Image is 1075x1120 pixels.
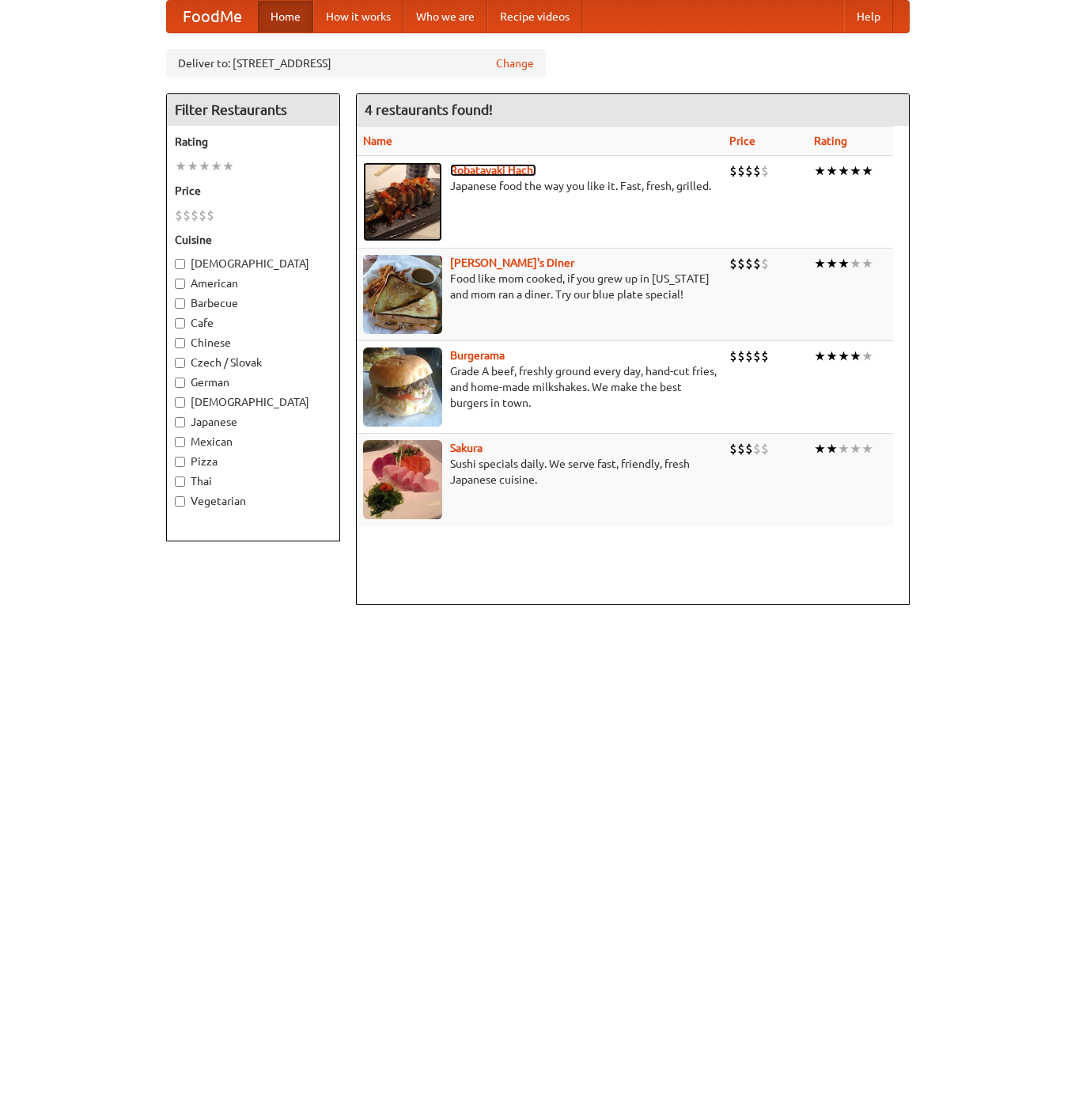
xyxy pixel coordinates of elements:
b: Robatayaki Hachi [450,164,536,177]
li: ★ [838,162,850,180]
li: $ [199,207,206,224]
li: $ [737,162,745,180]
li: ★ [850,255,861,272]
li: $ [753,162,761,180]
label: Pizza [175,454,331,469]
li: $ [183,207,191,224]
li: ★ [222,158,234,175]
a: [PERSON_NAME]'s Diner [450,256,574,269]
img: sakura.jpg [363,440,442,519]
input: German [175,378,185,388]
a: Name [363,135,392,147]
h5: Rating [175,134,331,150]
a: Home [258,1,313,32]
label: Barbecue [175,295,331,311]
input: Cafe [175,318,185,328]
a: How it works [313,1,403,32]
li: ★ [861,162,873,180]
a: Change [496,55,534,71]
li: ★ [850,347,861,365]
div: Deliver to: [STREET_ADDRESS] [166,49,546,78]
li: $ [729,440,737,457]
li: ★ [838,440,850,457]
a: Who we are [403,1,487,32]
a: Burgerama [450,349,505,362]
label: Japanese [175,414,331,430]
h5: Cuisine [175,232,331,248]
li: $ [753,440,761,457]
input: Pizza [175,457,185,467]
a: FoodMe [167,1,258,32]
li: $ [761,440,769,457]
input: Vegetarian [175,496,185,507]
li: $ [753,347,761,365]
label: [DEMOGRAPHIC_DATA] [175,394,331,410]
li: ★ [861,440,873,457]
li: ★ [826,255,838,272]
p: Sushi specials daily. We serve fast, friendly, fresh Japanese cuisine. [363,456,717,488]
li: $ [745,162,753,180]
li: ★ [175,158,187,175]
a: Recipe videos [487,1,582,32]
h5: Price [175,183,331,199]
a: Sakura [450,442,483,454]
label: [DEMOGRAPHIC_DATA] [175,256,331,271]
li: $ [761,162,769,180]
li: $ [761,255,769,272]
a: Price [729,135,755,147]
p: Japanese food the way you like it. Fast, fresh, grilled. [363,178,717,194]
li: $ [737,347,745,365]
li: ★ [187,158,199,175]
li: ★ [861,255,873,272]
label: Mexican [175,434,331,450]
li: ★ [826,347,838,365]
li: ★ [850,162,861,180]
li: ★ [199,158,210,175]
label: German [175,374,331,390]
img: robatayaki.jpg [363,162,442,241]
li: $ [729,255,737,272]
li: ★ [838,347,850,365]
label: American [175,275,331,291]
img: sallys.jpg [363,255,442,334]
li: $ [729,347,737,365]
li: $ [761,347,769,365]
ng-pluralize: 4 restaurants found! [365,102,493,117]
li: ★ [814,162,826,180]
h4: Filter Restaurants [167,94,339,126]
li: ★ [826,440,838,457]
input: Japanese [175,417,185,427]
li: $ [745,347,753,365]
li: ★ [814,347,826,365]
li: ★ [826,162,838,180]
li: $ [737,440,745,457]
li: ★ [850,440,861,457]
input: Chinese [175,338,185,348]
li: $ [729,162,737,180]
li: ★ [861,347,873,365]
li: ★ [838,255,850,272]
img: burgerama.jpg [363,347,442,427]
label: Vegetarian [175,493,331,509]
label: Cafe [175,315,331,331]
p: Food like mom cooked, if you grew up in [US_STATE] and mom ran a diner. Try our blue plate special! [363,271,717,302]
li: ★ [814,440,826,457]
li: $ [745,255,753,272]
a: Rating [814,135,847,147]
label: Czech / Slovak [175,355,331,370]
p: Grade A beef, freshly ground every day, hand-cut fries, and home-made milkshakes. We make the bes... [363,363,717,411]
a: Help [844,1,893,32]
input: Thai [175,476,185,487]
label: Chinese [175,335,331,351]
input: Czech / Slovak [175,358,185,368]
input: Barbecue [175,298,185,309]
li: $ [175,207,183,224]
li: $ [737,255,745,272]
input: American [175,279,185,289]
input: [DEMOGRAPHIC_DATA] [175,397,185,408]
li: ★ [814,255,826,272]
li: $ [206,207,214,224]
